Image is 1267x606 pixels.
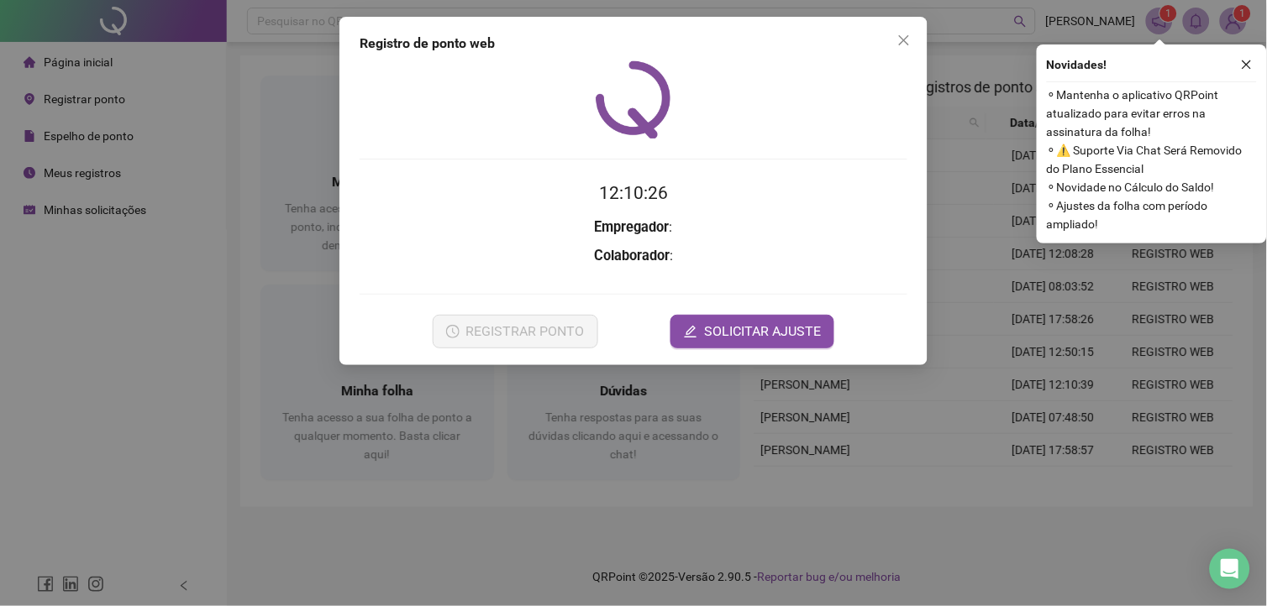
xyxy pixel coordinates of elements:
span: ⚬ ⚠️ Suporte Via Chat Será Removido do Plano Essencial [1047,141,1257,178]
img: QRPoint [596,60,671,138]
strong: Colaborador [594,248,670,264]
span: edit [684,325,697,338]
span: ⚬ Novidade no Cálculo do Saldo! [1047,178,1257,196]
span: close [1241,59,1253,71]
div: Registro de ponto web [360,34,907,54]
span: ⚬ Mantenha o aplicativo QRPoint atualizado para evitar erros na assinatura da folha! [1047,86,1257,141]
h3: : [360,217,907,238]
span: SOLICITAR AJUSTE [704,321,821,342]
time: 12:10:26 [599,183,668,203]
strong: Empregador [595,219,670,235]
button: editSOLICITAR AJUSTE [670,315,834,348]
span: Novidades ! [1047,55,1107,74]
h3: : [360,245,907,267]
span: close [897,34,911,47]
button: REGISTRAR PONTO [433,315,598,348]
span: ⚬ Ajustes da folha com período ampliado! [1047,196,1257,233]
div: Open Intercom Messenger [1210,549,1250,589]
button: Close [891,27,917,54]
